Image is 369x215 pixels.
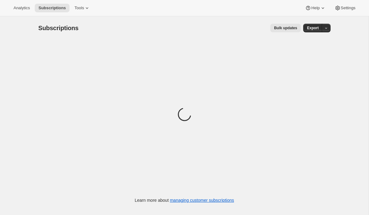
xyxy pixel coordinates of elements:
[10,4,34,12] button: Analytics
[71,4,94,12] button: Tools
[38,6,66,10] span: Subscriptions
[35,4,69,12] button: Subscriptions
[38,25,79,31] span: Subscriptions
[170,198,234,203] a: managing customer subscriptions
[307,26,319,30] span: Export
[270,24,301,32] button: Bulk updates
[74,6,84,10] span: Tools
[274,26,297,30] span: Bulk updates
[341,6,355,10] span: Settings
[14,6,30,10] span: Analytics
[311,6,319,10] span: Help
[331,4,359,12] button: Settings
[135,197,234,203] p: Learn more about
[303,24,322,32] button: Export
[301,4,329,12] button: Help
